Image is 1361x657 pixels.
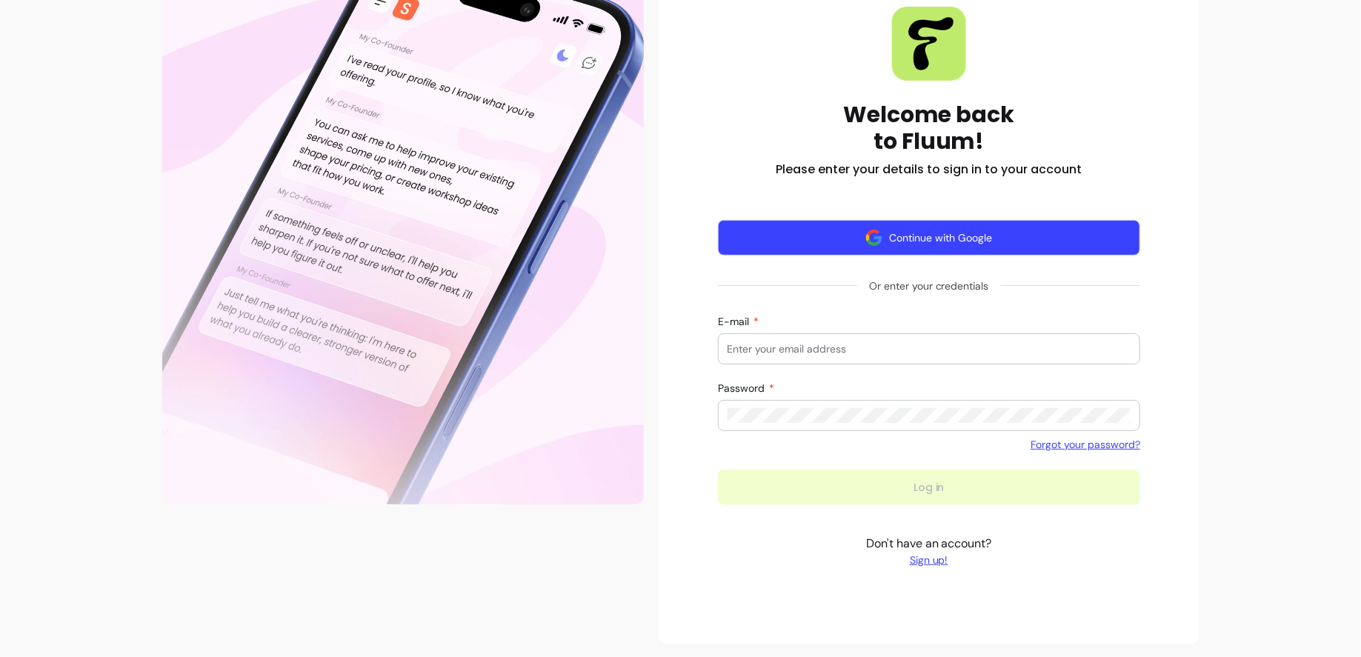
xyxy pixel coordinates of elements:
[718,220,1141,256] button: Continue with Google
[866,535,992,567] p: Don't have an account?
[866,553,992,567] a: Sign up!
[719,381,768,395] span: Password
[728,341,1131,356] input: E-mail
[892,7,966,81] img: Fluum logo
[728,408,1131,423] input: Password
[857,273,1001,299] span: Or enter your credentials
[776,161,1082,179] h2: Please enter your details to sign in to your account
[865,229,883,247] img: avatar
[719,315,753,328] span: E-mail
[843,101,1015,155] h1: Welcome back to Fluum!
[1031,437,1140,452] a: Forgot your password?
